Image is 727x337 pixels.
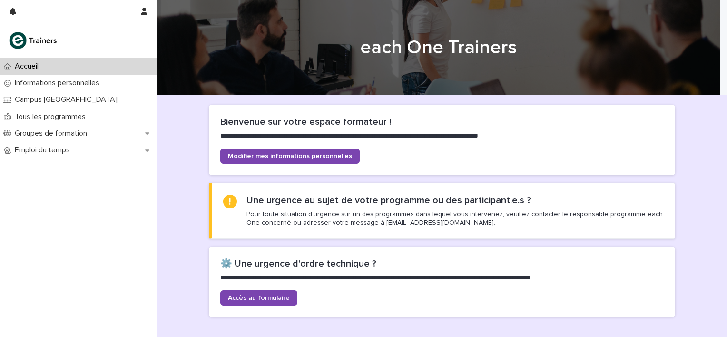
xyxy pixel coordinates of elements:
[220,290,297,306] a: Accès au formulaire
[11,62,46,71] p: Accueil
[228,153,352,159] span: Modifier mes informations personnelles
[11,79,107,88] p: Informations personnelles
[246,195,531,206] h2: Une urgence au sujet de votre programme ou des participant.e.s ?
[205,36,671,59] h1: each One Trainers
[220,149,360,164] a: Modifier mes informations personnelles
[11,146,78,155] p: Emploi du temps
[220,116,664,128] h2: Bienvenue sur votre espace formateur !
[8,31,60,50] img: K0CqGN7SDeD6s4JG8KQk
[11,95,125,104] p: Campus [GEOGRAPHIC_DATA]
[11,129,95,138] p: Groupes de formation
[228,295,290,301] span: Accès au formulaire
[220,258,664,269] h2: ⚙️ Une urgence d'ordre technique ?
[11,112,93,121] p: Tous les programmes
[246,210,663,227] p: Pour toute situation d’urgence sur un des programmes dans lequel vous intervenez, veuillez contac...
